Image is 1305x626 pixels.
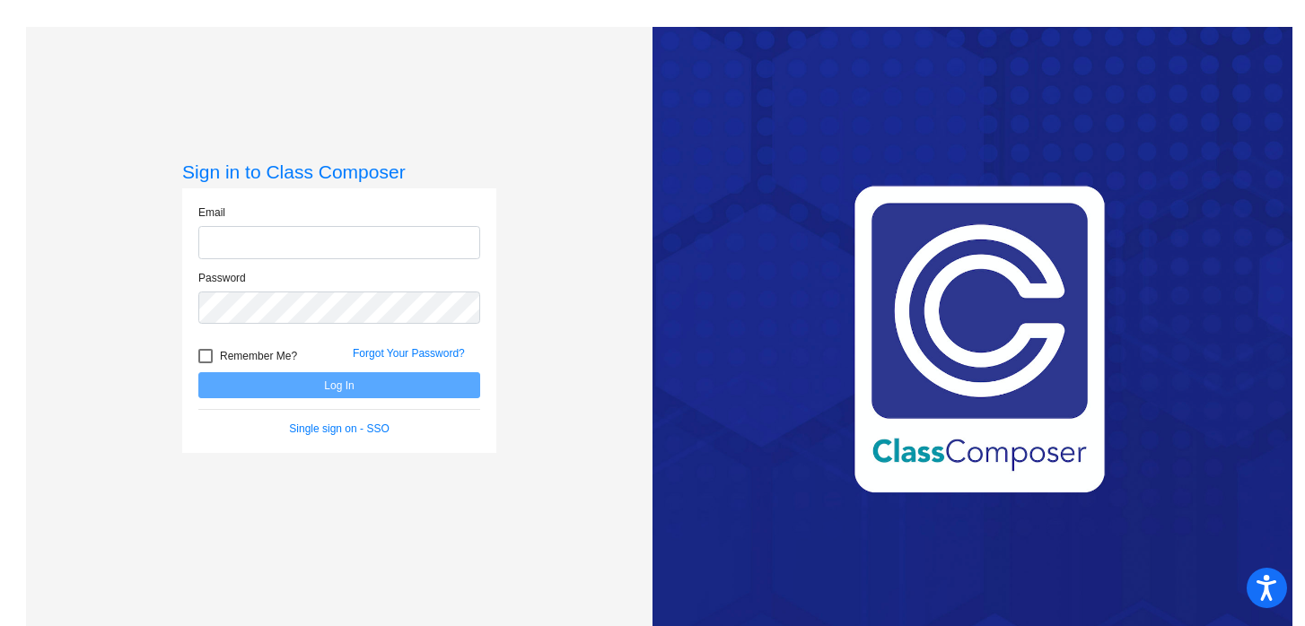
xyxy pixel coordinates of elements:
[198,270,246,286] label: Password
[182,161,496,183] h3: Sign in to Class Composer
[198,372,480,398] button: Log In
[198,204,225,221] label: Email
[220,345,297,367] span: Remember Me?
[289,422,389,435] a: Single sign on - SSO
[353,347,465,360] a: Forgot Your Password?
